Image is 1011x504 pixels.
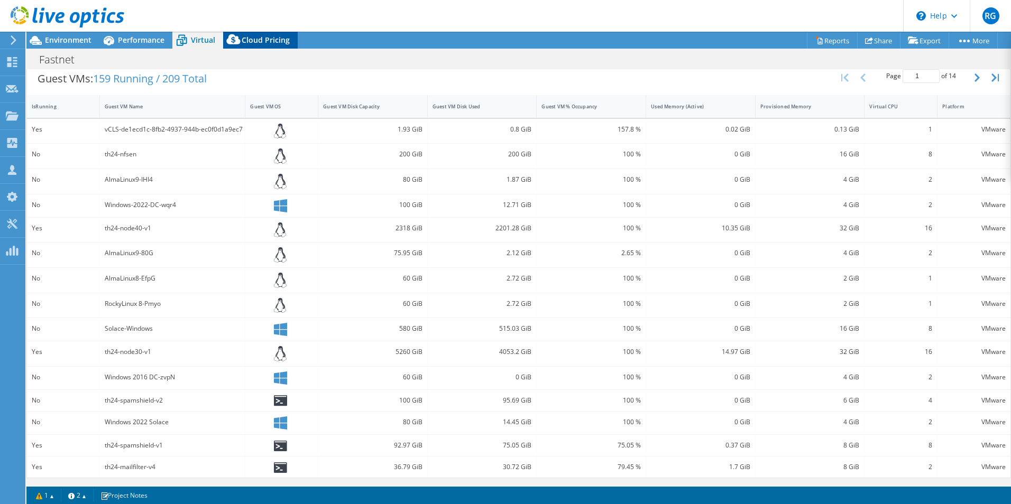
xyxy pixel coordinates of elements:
div: vCLS-de1ecd1c-8fb2-4937-944b-ec0f0d1a9ec7 [105,124,241,135]
div: 2 [869,247,932,259]
svg: \n [916,11,926,21]
div: 0 GiB [651,148,750,160]
div: 0.37 GiB [651,440,750,451]
div: Provisioned Memory [760,103,847,110]
div: 100 % [541,323,641,334]
div: RockyLinux 8-Pmyo [105,298,241,310]
div: 580 GiB [323,323,422,334]
div: 8 [869,440,932,451]
div: 2 GiB [760,298,860,310]
div: 4 GiB [760,416,860,428]
div: VMware [942,416,1006,428]
div: th24-spamshield-v1 [105,440,241,451]
div: 8 GiB [760,440,860,451]
div: 0 GiB [651,273,750,284]
div: 6 GiB [760,395,860,406]
div: No [32,199,95,211]
div: Guest VM Name [105,103,228,110]
div: VMware [942,174,1006,185]
div: 2 GiB [760,273,860,284]
span: Page of [886,69,956,83]
div: 0.8 GiB [433,124,532,135]
div: 4053.2 GiB [433,346,532,358]
div: 1 [869,298,932,310]
div: Used Memory (Active) [651,103,738,110]
div: VMware [942,395,1006,406]
span: Performance [118,35,164,45]
div: 92.97 GiB [323,440,422,451]
div: 2 [869,371,932,383]
div: 10.35 GiB [651,222,750,234]
div: AlmaLinux9-80G [105,247,241,259]
div: Solace-Windows [105,323,241,334]
div: 100 GiB [323,199,422,211]
div: 100 % [541,346,641,358]
div: VMware [942,273,1006,284]
div: VMware [942,124,1006,135]
a: 1 [29,489,61,502]
span: 14 [949,71,956,80]
div: 2201.28 GiB [433,222,532,234]
div: 100 % [541,416,641,428]
div: th24-mailfilter-v4 [105,461,241,473]
div: 0 GiB [651,371,750,383]
div: 8 [869,148,932,160]
div: th24-node40-v1 [105,222,241,234]
div: th24-node30-v1 [105,346,241,358]
div: 1.87 GiB [433,174,532,185]
div: Guest VM % Occupancy [541,103,628,110]
div: No [32,247,95,259]
div: 60 GiB [323,273,422,284]
div: 100 % [541,148,641,160]
div: 2 [869,416,932,428]
span: Virtual [191,35,215,45]
div: 4 GiB [760,174,860,185]
div: 14.45 GiB [433,416,532,428]
div: 0 GiB [651,323,750,334]
div: Yes [32,346,95,358]
div: 100 % [541,371,641,383]
div: 79.45 % [541,461,641,473]
div: VMware [942,461,1006,473]
div: VMware [942,222,1006,234]
div: Windows 2016 DC-zvpN [105,371,241,383]
div: 2.65 % [541,247,641,259]
div: No [32,395,95,406]
div: VMware [942,371,1006,383]
div: 4 GiB [760,371,860,383]
div: 100 % [541,174,641,185]
div: Yes [32,222,95,234]
a: More [949,32,998,49]
div: 2 [869,199,932,211]
div: 32 GiB [760,222,860,234]
h1: Fastnet [34,54,91,66]
div: 30.72 GiB [433,461,532,473]
a: 2 [61,489,94,502]
span: Environment [45,35,91,45]
div: 515.03 GiB [433,323,532,334]
div: 60 GiB [323,298,422,310]
div: 2.72 GiB [433,298,532,310]
div: 1 [869,273,932,284]
div: No [32,174,95,185]
a: Reports [807,32,858,49]
div: 0 GiB [651,174,750,185]
div: 4 GiB [760,247,860,259]
div: 0 GiB [651,395,750,406]
div: 200 GiB [323,148,422,160]
div: Yes [32,440,95,451]
div: No [32,273,95,284]
div: 100 % [541,273,641,284]
div: 0 GiB [651,416,750,428]
div: 100 GiB [323,395,422,406]
div: 5260 GiB [323,346,422,358]
div: Virtual CPU [869,103,920,110]
div: VMware [942,148,1006,160]
div: VMware [942,323,1006,334]
span: RG [982,7,999,24]
div: 75.05 % [541,440,641,451]
div: 1.93 GiB [323,124,422,135]
div: 1 [869,124,932,135]
div: 16 GiB [760,148,860,160]
div: 100 % [541,298,641,310]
